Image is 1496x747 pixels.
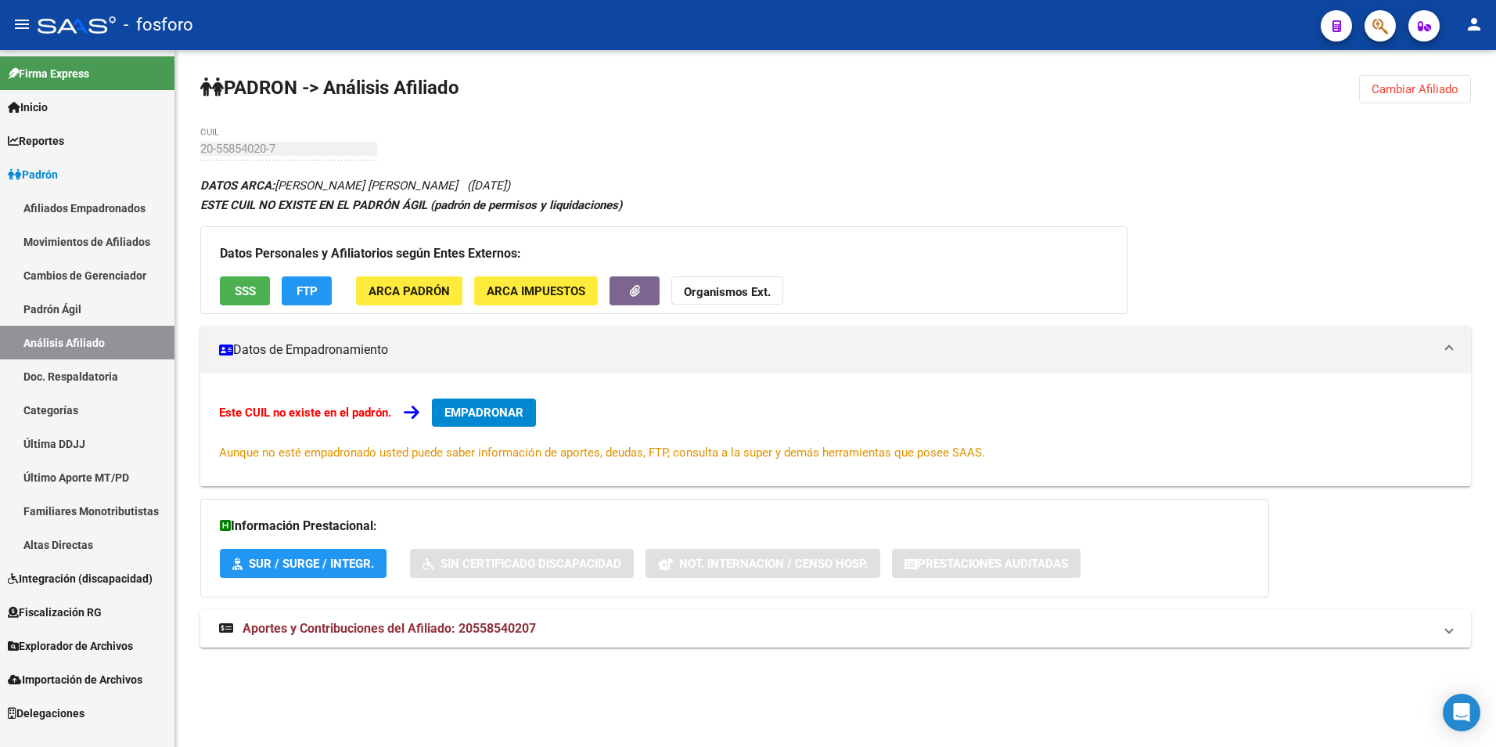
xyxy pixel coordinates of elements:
strong: PADRON -> Análisis Afiliado [200,77,459,99]
span: Reportes [8,132,64,150]
h3: Información Prestacional: [220,515,1250,537]
span: Delegaciones [8,705,85,722]
span: ([DATE]) [467,179,510,193]
span: SSS [235,284,256,298]
button: FTP [282,276,332,305]
strong: Este CUIL no existe en el padrón. [219,406,391,420]
span: [PERSON_NAME] [PERSON_NAME] [200,179,458,193]
span: ARCA Impuestos [487,284,585,298]
span: SUR / SURGE / INTEGR. [249,557,374,571]
span: Sin Certificado Discapacidad [441,557,621,571]
span: Cambiar Afiliado [1372,82,1458,96]
span: ARCA Padrón [369,284,450,298]
span: Importación de Archivos [8,671,142,688]
h3: Datos Personales y Afiliatorios según Entes Externos: [220,243,1108,265]
mat-icon: menu [13,15,31,34]
mat-expansion-panel-header: Datos de Empadronamiento [200,327,1471,373]
button: Prestaciones Auditadas [892,549,1081,578]
strong: DATOS ARCA: [200,179,275,193]
button: SSS [220,276,270,305]
span: Integración (discapacidad) [8,570,153,587]
button: Not. Internacion / Censo Hosp. [646,549,880,578]
span: Fiscalización RG [8,604,102,621]
span: Explorador de Archivos [8,637,133,655]
span: Firma Express [8,65,89,82]
strong: ESTE CUIL NO EXISTE EN EL PADRÓN ÁGIL (padrón de permisos y liquidaciones) [200,198,622,212]
span: Prestaciones Auditadas [918,557,1068,571]
button: Sin Certificado Discapacidad [410,549,634,578]
button: Organismos Ext. [671,276,783,305]
button: EMPADRONAR [432,399,536,427]
span: Not. Internacion / Censo Hosp. [679,557,868,571]
span: Padrón [8,166,58,183]
span: EMPADRONAR [444,406,523,420]
strong: Organismos Ext. [684,285,771,299]
span: Inicio [8,99,48,116]
span: Aportes y Contribuciones del Afiliado: 20558540207 [243,621,536,636]
span: FTP [297,284,318,298]
button: SUR / SURGE / INTEGR. [220,549,387,578]
button: Cambiar Afiliado [1359,75,1471,103]
div: Open Intercom Messenger [1443,694,1480,731]
button: ARCA Impuestos [474,276,598,305]
mat-icon: person [1465,15,1483,34]
button: ARCA Padrón [356,276,462,305]
mat-expansion-panel-header: Aportes y Contribuciones del Afiliado: 20558540207 [200,610,1471,648]
span: - fosforo [124,8,193,42]
span: Aunque no esté empadronado usted puede saber información de aportes, deudas, FTP, consulta a la s... [219,446,985,460]
div: Datos de Empadronamiento [200,373,1471,486]
mat-panel-title: Datos de Empadronamiento [219,341,1433,359]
